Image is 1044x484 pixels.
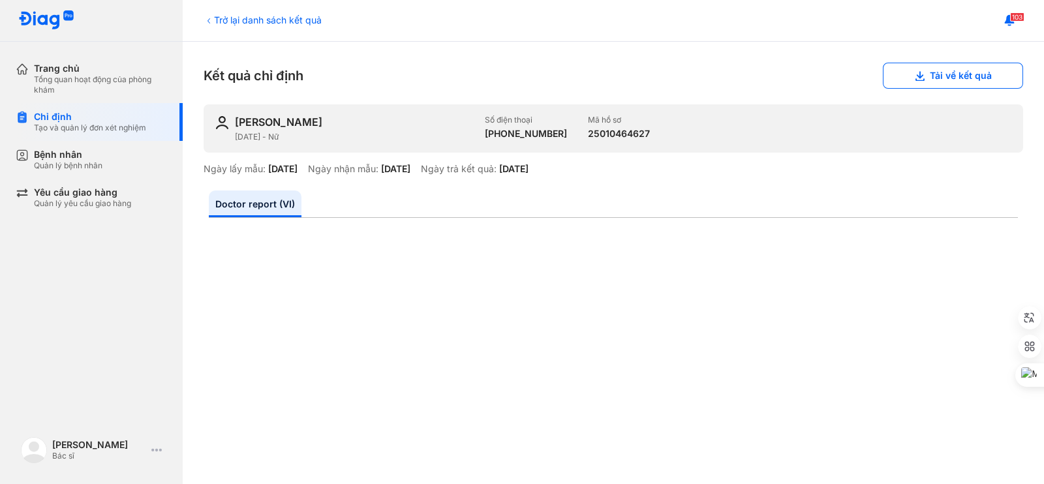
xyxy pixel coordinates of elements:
[209,190,301,217] a: Doctor report (VI)
[214,115,230,130] img: user-icon
[235,115,322,129] div: [PERSON_NAME]
[204,63,1023,89] div: Kết quả chỉ định
[34,187,131,198] div: Yêu cầu giao hàng
[204,13,322,27] div: Trở lại danh sách kết quả
[18,10,74,31] img: logo
[34,123,146,133] div: Tạo và quản lý đơn xét nghiệm
[421,163,497,175] div: Ngày trả kết quả:
[485,128,567,140] div: [PHONE_NUMBER]
[34,74,167,95] div: Tổng quan hoạt động của phòng khám
[34,198,131,209] div: Quản lý yêu cầu giao hàng
[485,115,567,125] div: Số điện thoại
[308,163,378,175] div: Ngày nhận mẫu:
[268,163,298,175] div: [DATE]
[883,63,1023,89] button: Tải về kết quả
[52,451,146,461] div: Bác sĩ
[34,160,102,171] div: Quản lý bệnh nhân
[204,163,266,175] div: Ngày lấy mẫu:
[1010,12,1024,22] span: 103
[34,63,167,74] div: Trang chủ
[235,132,474,142] div: [DATE] - Nữ
[499,163,529,175] div: [DATE]
[21,437,47,463] img: logo
[381,163,410,175] div: [DATE]
[588,115,650,125] div: Mã hồ sơ
[588,128,650,140] div: 25010464627
[34,111,146,123] div: Chỉ định
[34,149,102,160] div: Bệnh nhân
[52,439,146,451] div: [PERSON_NAME]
